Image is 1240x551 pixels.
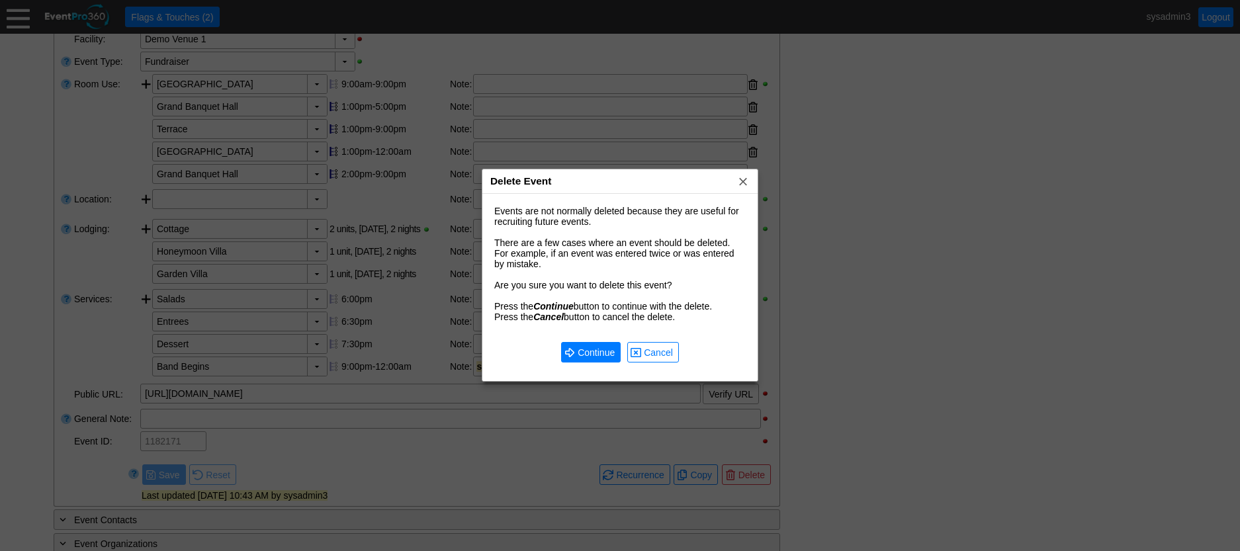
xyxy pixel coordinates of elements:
[494,312,746,322] div: Press the button to cancel the delete.
[533,301,574,312] i: Continue
[494,301,746,312] div: Press the button to continue with the delete.
[575,346,617,359] span: Continue
[564,345,617,359] span: Continue
[641,346,676,359] span: Cancel
[494,206,746,290] div: Events are not normally deleted because they are useful for recruiting future events. There are a...
[631,345,676,359] span: Cancel
[490,175,551,187] span: Delete Event
[533,312,564,322] i: Cancel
